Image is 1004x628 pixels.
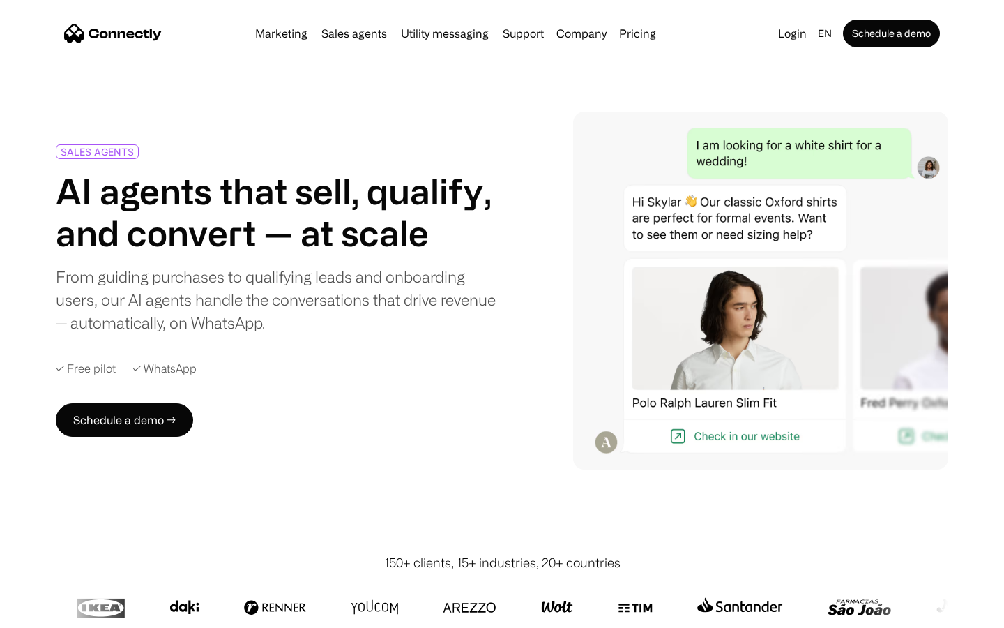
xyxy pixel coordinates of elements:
[497,28,549,39] a: Support
[552,24,611,43] div: Company
[28,604,84,623] ul: Language list
[56,403,193,437] a: Schedule a demo →
[556,24,607,43] div: Company
[132,362,197,375] div: ✓ WhatsApp
[61,147,134,157] div: SALES AGENTS
[395,28,494,39] a: Utility messaging
[250,28,313,39] a: Marketing
[56,362,116,375] div: ✓ Free pilot
[56,265,496,334] div: From guiding purchases to qualifying leads and onboarding users, our AI agents handle the convers...
[64,23,162,44] a: home
[773,24,812,43] a: Login
[843,20,940,47] a: Schedule a demo
[14,602,84,623] aside: Language selected: English
[812,24,840,43] div: en
[384,553,621,572] div: 150+ clients, 15+ industries, 20+ countries
[818,24,832,43] div: en
[56,170,496,254] h1: AI agents that sell, qualify, and convert — at scale
[316,28,393,39] a: Sales agents
[614,28,662,39] a: Pricing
